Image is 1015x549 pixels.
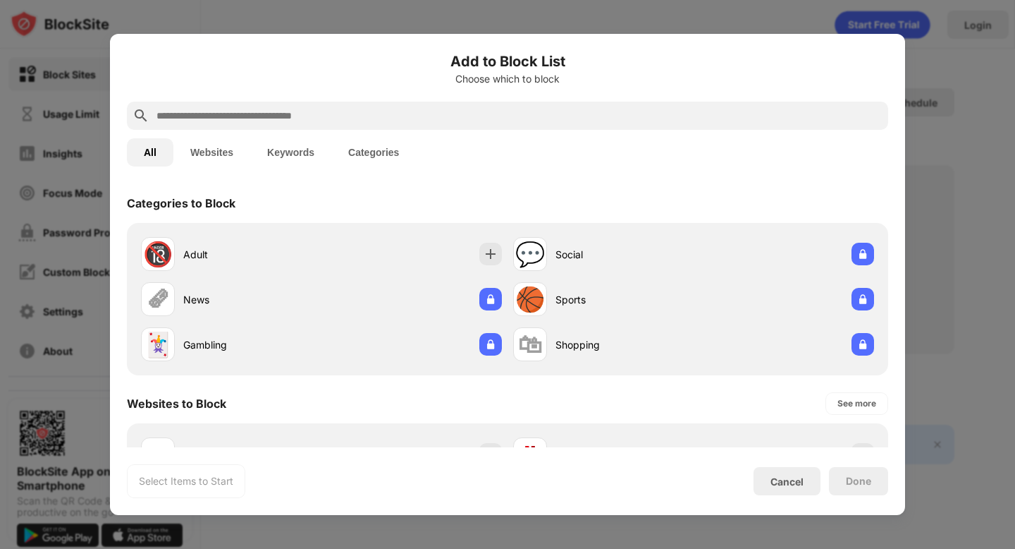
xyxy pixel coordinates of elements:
[183,247,321,262] div: Adult
[555,337,694,352] div: Shopping
[127,138,173,167] button: All
[555,447,694,462] div: [DOMAIN_NAME]
[139,474,233,488] div: Select Items to Start
[518,330,542,359] div: 🛍
[522,446,539,463] img: favicons
[143,240,173,269] div: 🔞
[149,446,166,463] img: favicons
[250,138,331,167] button: Keywords
[183,337,321,352] div: Gambling
[846,476,871,487] div: Done
[837,397,876,411] div: See more
[127,51,888,72] h6: Add to Block List
[143,330,173,359] div: 🃏
[183,292,321,307] div: News
[331,138,416,167] button: Categories
[555,292,694,307] div: Sports
[183,447,321,462] div: [DOMAIN_NAME]
[127,397,226,411] div: Websites to Block
[515,285,545,314] div: 🏀
[127,196,235,210] div: Categories to Block
[146,285,170,314] div: 🗞
[133,107,149,124] img: search.svg
[770,476,804,488] div: Cancel
[515,240,545,269] div: 💬
[127,73,888,85] div: Choose which to block
[173,138,250,167] button: Websites
[555,247,694,262] div: Social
